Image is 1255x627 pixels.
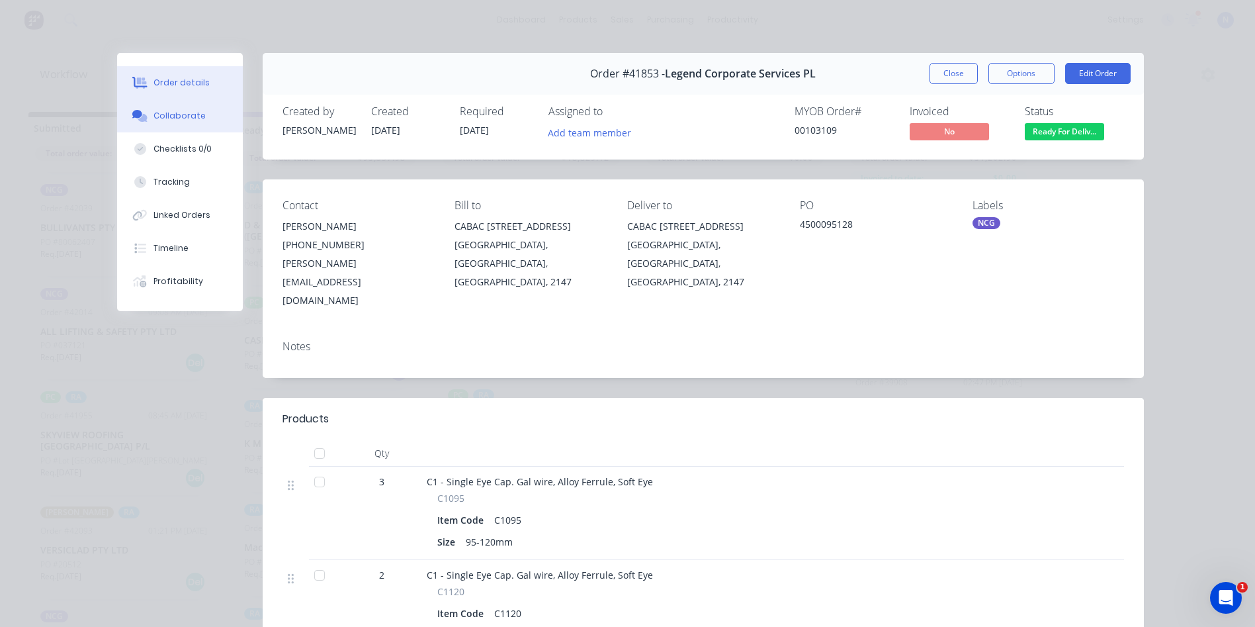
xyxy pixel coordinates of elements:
div: Notes [282,340,1124,353]
div: Checklists 0/0 [153,143,212,155]
button: Edit Order [1065,63,1131,84]
div: Labels [973,199,1124,212]
div: PO [800,199,951,212]
button: Linked Orders [117,199,243,232]
div: CABAC [STREET_ADDRESS] [454,217,606,236]
div: Item Code [437,604,489,623]
button: Ready For Deliv... [1025,123,1104,143]
div: [PERSON_NAME] [282,217,434,236]
button: Add team member [541,123,638,141]
button: Collaborate [117,99,243,132]
div: Required [460,105,533,118]
div: Assigned to [548,105,681,118]
div: Status [1025,105,1124,118]
div: C1095 [489,510,527,530]
div: Order details [153,77,210,89]
div: Linked Orders [153,209,210,221]
div: Qty [342,440,421,467]
div: 4500095128 [800,217,951,236]
span: Ready For Deliv... [1025,123,1104,140]
iframe: Intercom live chat [1210,582,1242,614]
div: [PERSON_NAME][PHONE_NUMBER][PERSON_NAME][EMAIL_ADDRESS][DOMAIN_NAME] [282,217,434,310]
button: Tracking [117,166,243,199]
div: Created by [282,105,355,118]
button: Close [930,63,978,84]
div: CABAC [STREET_ADDRESS][GEOGRAPHIC_DATA], [GEOGRAPHIC_DATA], [GEOGRAPHIC_DATA], 2147 [627,217,779,291]
span: C1 - Single Eye Cap. Gal wire, Alloy Ferrule, Soft Eye [427,475,653,488]
span: 1 [1237,582,1248,593]
button: Add team member [548,123,638,141]
span: 2 [379,568,384,582]
div: 00103109 [795,123,894,137]
div: [PERSON_NAME] [282,123,355,137]
div: Deliver to [627,199,779,212]
div: [GEOGRAPHIC_DATA], [GEOGRAPHIC_DATA], [GEOGRAPHIC_DATA], 2147 [454,236,606,291]
div: [PHONE_NUMBER] [282,236,434,254]
span: [DATE] [371,124,400,136]
div: Size [437,532,460,552]
span: [DATE] [460,124,489,136]
button: Timeline [117,232,243,265]
div: Collaborate [153,110,206,122]
div: C1120 [489,604,527,623]
span: C1095 [437,491,464,505]
div: [GEOGRAPHIC_DATA], [GEOGRAPHIC_DATA], [GEOGRAPHIC_DATA], 2147 [627,236,779,291]
span: No [910,123,989,140]
div: Tracking [153,176,190,188]
div: CABAC [STREET_ADDRESS][GEOGRAPHIC_DATA], [GEOGRAPHIC_DATA], [GEOGRAPHIC_DATA], 2147 [454,217,606,291]
span: 3 [379,475,384,489]
button: Checklists 0/0 [117,132,243,166]
span: Order #41853 - [590,68,665,80]
span: C1120 [437,585,464,599]
button: Order details [117,66,243,99]
div: Bill to [454,199,606,212]
div: Created [371,105,444,118]
div: Products [282,411,329,427]
span: C1 - Single Eye Cap. Gal wire, Alloy Ferrule, Soft Eye [427,569,653,581]
div: Profitability [153,275,203,287]
div: MYOB Order # [795,105,894,118]
div: 95-120mm [460,532,518,552]
div: CABAC [STREET_ADDRESS] [627,217,779,236]
div: Item Code [437,510,489,530]
button: Options [988,63,1055,84]
div: Contact [282,199,434,212]
span: Legend Corporate Services PL [665,68,816,80]
div: [PERSON_NAME][EMAIL_ADDRESS][DOMAIN_NAME] [282,254,434,310]
div: NCG [973,217,1000,229]
div: Invoiced [910,105,1009,118]
button: Profitability [117,265,243,298]
div: Timeline [153,242,189,254]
